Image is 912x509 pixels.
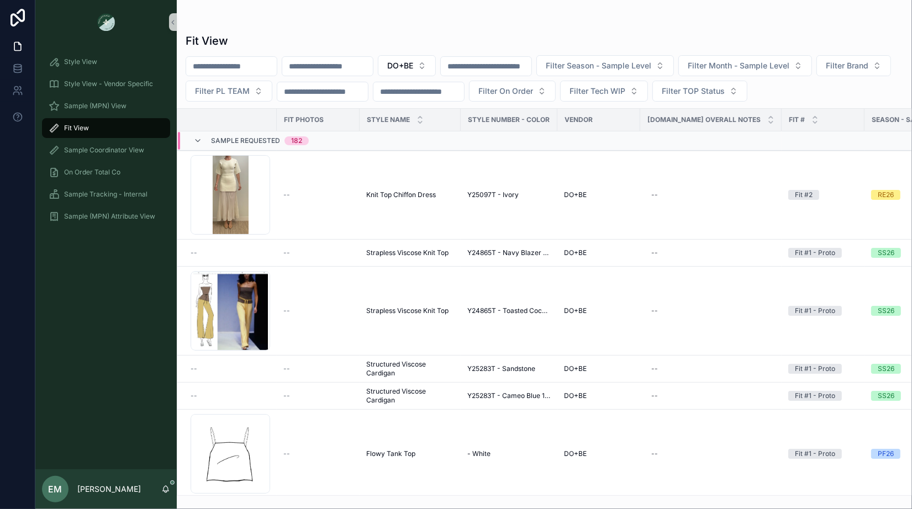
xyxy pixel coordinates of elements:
[283,391,290,400] span: --
[564,391,634,400] a: DO+BE
[467,190,551,199] a: Y25097T - Ivory
[647,302,775,320] a: --
[291,136,302,145] div: 182
[795,364,835,374] div: Fit #1 - Proto
[564,449,634,458] a: DO+BE
[467,449,491,458] span: - White
[42,162,170,182] a: On Order Total Co
[647,115,761,124] span: [DOMAIN_NAME] Overall Notes
[468,115,550,124] span: Style Number - Color
[191,391,270,400] a: --
[42,74,170,94] a: Style View - Vendor Specific
[283,364,353,373] a: --
[651,306,658,315] div: --
[467,391,551,400] span: Y25283T - Cameo Blue 16-4414 TCX
[77,484,141,495] p: [PERSON_NAME]
[478,86,533,97] span: Filter On Order
[647,186,775,204] a: --
[64,212,155,221] span: Sample (MPN) Attribute View
[564,449,587,458] span: DO+BE
[564,306,587,315] span: DO+BE
[64,124,89,132] span: Fit View
[565,115,593,124] span: Vendor
[878,391,894,401] div: SS26
[186,33,228,49] h1: Fit View
[366,387,454,405] a: Structured Viscose Cardigan
[42,184,170,204] a: Sample Tracking - Internal
[283,364,290,373] span: --
[795,391,835,401] div: Fit #1 - Proto
[191,248,197,257] span: --
[366,190,454,199] a: Knit Top Chiffon Dress
[366,306,454,315] a: Strapless Viscose Knit Top
[795,449,835,459] div: Fit #1 - Proto
[570,86,625,97] span: Filter Tech WIP
[366,360,454,378] a: Structured Viscose Cardigan
[64,102,126,110] span: Sample (MPN) View
[42,52,170,72] a: Style View
[366,248,454,257] a: Strapless Viscose Knit Top
[467,190,519,199] span: Y25097T - Ivory
[651,248,658,257] div: --
[795,190,813,200] div: Fit #2
[564,306,634,315] a: DO+BE
[366,190,436,199] span: Knit Top Chiffon Dress
[186,81,272,102] button: Select Button
[651,190,658,199] div: --
[283,449,353,458] a: --
[283,449,290,458] span: --
[283,248,290,257] span: --
[647,387,775,405] a: --
[387,60,413,71] span: DO+BE
[878,364,894,374] div: SS26
[283,391,353,400] a: --
[366,248,449,257] span: Strapless Viscose Knit Top
[49,483,62,496] span: EM
[564,391,587,400] span: DO+BE
[366,449,454,458] a: Flowy Tank Top
[467,364,535,373] span: Y25283T - Sandstone
[191,364,197,373] span: --
[647,360,775,378] a: --
[788,364,858,374] a: Fit #1 - Proto
[366,449,415,458] span: Flowy Tank Top
[878,190,894,200] div: RE26
[191,364,270,373] a: --
[788,248,858,258] a: Fit #1 - Proto
[467,248,551,257] a: Y24865T - Navy Blazer Pantone
[678,55,812,76] button: Select Button
[788,391,858,401] a: Fit #1 - Proto
[536,55,674,76] button: Select Button
[283,306,290,315] span: --
[546,60,651,71] span: Filter Season - Sample Level
[467,449,551,458] a: - White
[64,57,97,66] span: Style View
[42,96,170,116] a: Sample (MPN) View
[788,449,858,459] a: Fit #1 - Proto
[651,449,658,458] div: --
[651,391,658,400] div: --
[795,248,835,258] div: Fit #1 - Proto
[647,445,775,463] a: --
[816,55,891,76] button: Select Button
[367,115,410,124] span: STYLE NAME
[378,55,436,76] button: Select Button
[564,190,587,199] span: DO+BE
[564,364,587,373] span: DO+BE
[795,306,835,316] div: Fit #1 - Proto
[64,190,147,199] span: Sample Tracking - Internal
[564,364,634,373] a: DO+BE
[35,44,177,241] div: scrollable content
[651,364,658,373] div: --
[469,81,556,102] button: Select Button
[826,60,868,71] span: Filter Brand
[283,190,290,199] span: --
[688,60,789,71] span: Filter Month - Sample Level
[64,168,120,177] span: On Order Total Co
[788,306,858,316] a: Fit #1 - Proto
[467,364,551,373] a: Y25283T - Sandstone
[467,306,551,315] a: Y24865T - Toasted Coconut 18-1029
[195,86,250,97] span: Filter PL TEAM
